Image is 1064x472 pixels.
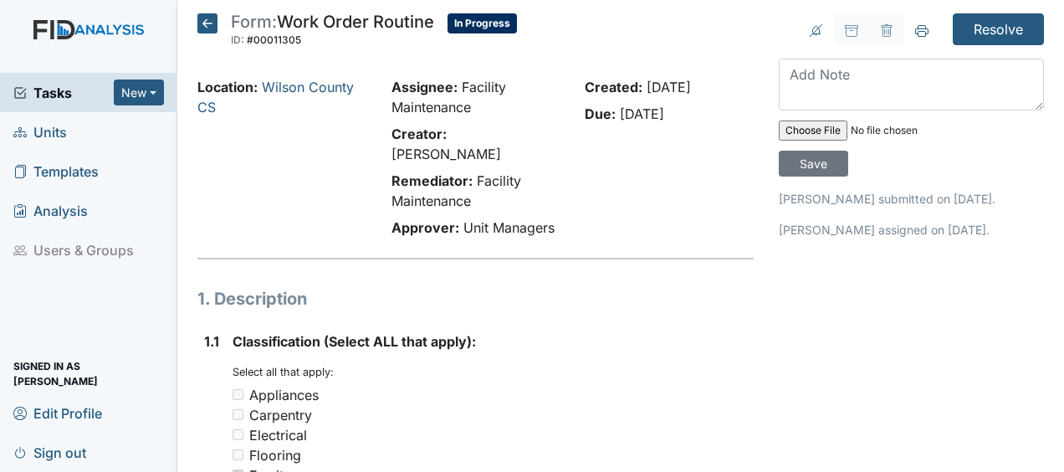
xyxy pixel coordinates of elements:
[779,221,1044,239] p: [PERSON_NAME] assigned on [DATE].
[391,146,501,162] span: [PERSON_NAME]
[233,429,243,440] input: Electrical
[249,385,319,405] div: Appliances
[204,331,219,351] label: 1.1
[13,400,102,426] span: Edit Profile
[197,79,354,115] a: Wilson County CS
[247,33,301,46] span: #00011305
[585,105,616,122] strong: Due:
[197,79,258,95] strong: Location:
[114,80,164,105] button: New
[233,389,243,400] input: Appliances
[779,151,848,177] input: Save
[448,13,517,33] span: In Progress
[197,286,754,311] h1: 1. Description
[249,405,312,425] div: Carpentry
[249,425,307,445] div: Electrical
[249,445,301,465] div: Flooring
[13,198,88,223] span: Analysis
[463,219,555,236] span: Unit Managers
[233,366,334,378] small: Select all that apply:
[13,439,86,465] span: Sign out
[585,79,642,95] strong: Created:
[231,12,277,32] span: Form:
[13,158,99,184] span: Templates
[233,333,476,350] span: Classification (Select ALL that apply):
[233,409,243,420] input: Carpentry
[779,190,1044,208] p: [PERSON_NAME] submitted on [DATE].
[391,79,458,95] strong: Assignee:
[953,13,1044,45] input: Resolve
[231,33,244,46] span: ID:
[13,83,114,103] a: Tasks
[13,119,67,145] span: Units
[391,219,459,236] strong: Approver:
[231,13,434,50] div: Work Order Routine
[233,449,243,460] input: Flooring
[391,126,447,142] strong: Creator:
[391,172,473,189] strong: Remediator:
[13,361,164,387] span: Signed in as [PERSON_NAME]
[647,79,691,95] span: [DATE]
[620,105,664,122] span: [DATE]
